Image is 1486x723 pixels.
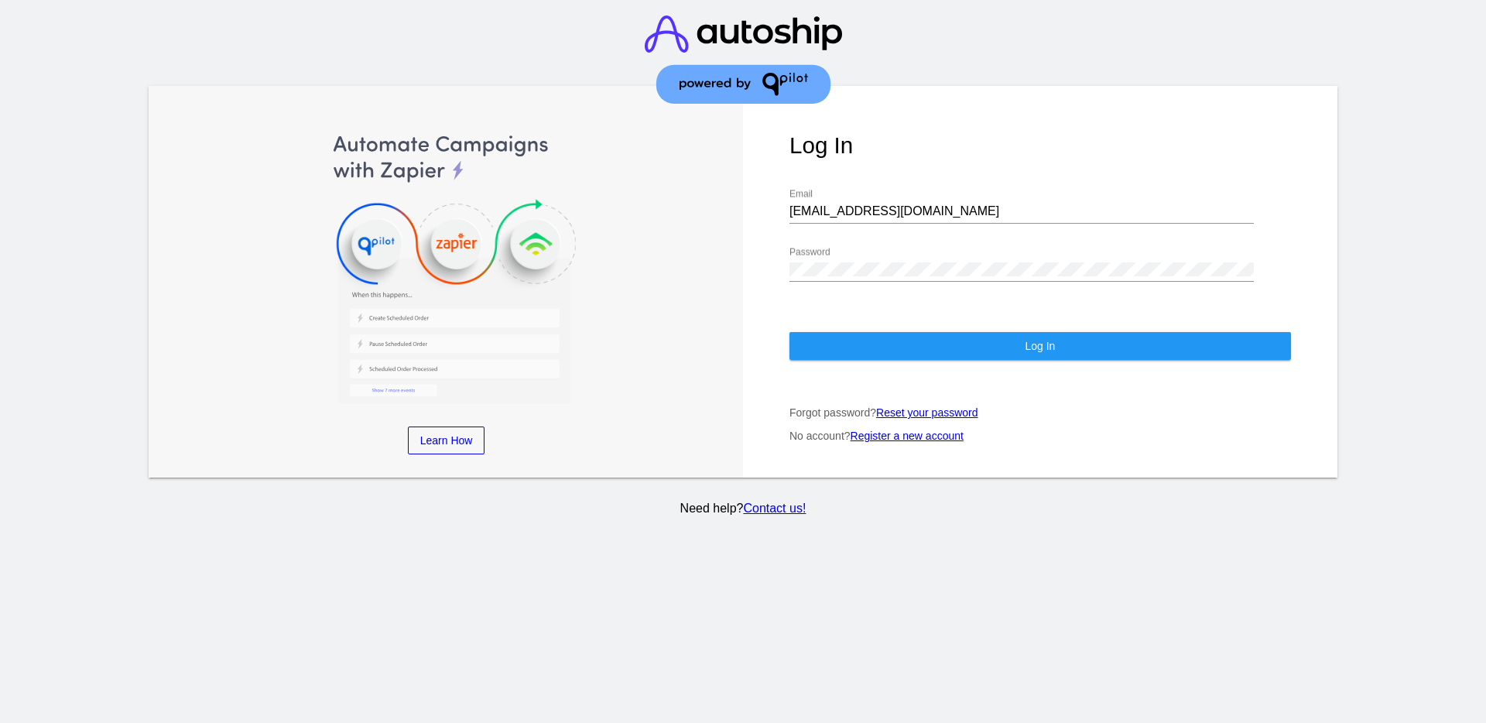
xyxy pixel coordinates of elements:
input: Email [789,204,1254,218]
p: Need help? [146,502,1340,516]
a: Contact us! [743,502,806,515]
button: Log In [789,332,1291,360]
span: Log In [1025,340,1055,352]
a: Register a new account [851,430,964,442]
img: Automate Campaigns with Zapier, QPilot and Klaviyo [196,132,697,403]
a: Learn How [408,427,485,454]
p: Forgot password? [789,406,1291,419]
p: No account? [789,430,1291,442]
a: Reset your password [876,406,978,419]
h1: Log In [789,132,1291,159]
span: Learn How [420,434,473,447]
